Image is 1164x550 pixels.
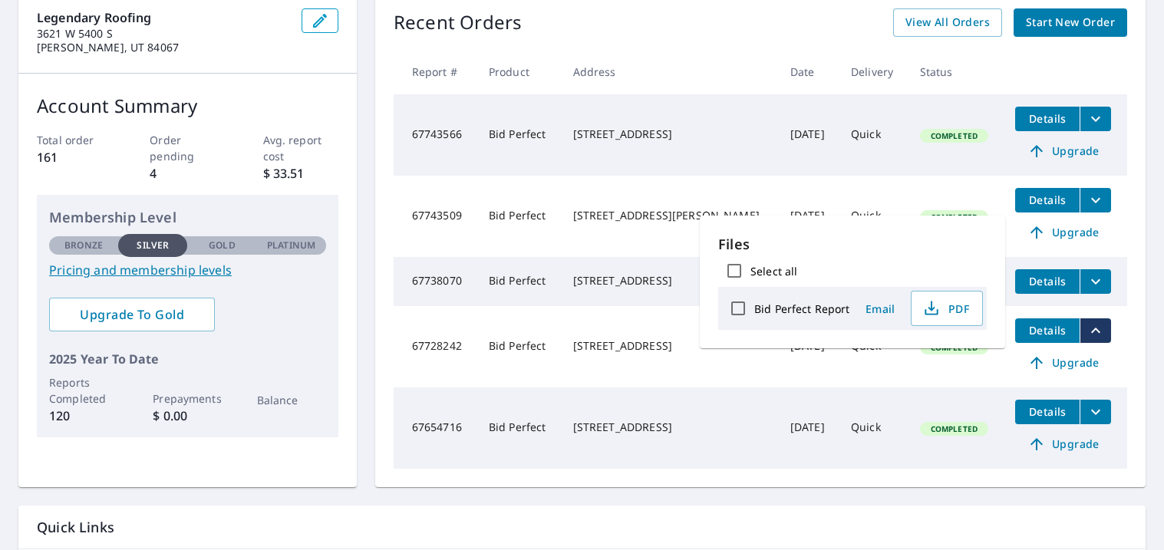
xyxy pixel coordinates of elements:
button: detailsBtn-67738070 [1015,269,1080,294]
td: Bid Perfect [476,387,561,469]
p: Legendary Roofing [37,8,289,27]
button: detailsBtn-67728242 [1015,318,1080,343]
button: filesDropdownBtn-67738070 [1080,269,1111,294]
a: View All Orders [893,8,1002,37]
p: 4 [150,164,225,183]
button: detailsBtn-67743566 [1015,107,1080,131]
p: Prepayments [153,390,222,407]
td: Quick [839,387,908,469]
label: Select all [750,264,797,278]
p: [PERSON_NAME], UT 84067 [37,41,289,54]
td: [DATE] [778,176,839,257]
button: filesDropdownBtn-67654716 [1080,400,1111,424]
th: Report # [394,49,476,94]
span: Upgrade [1024,223,1102,242]
span: Completed [922,130,987,141]
td: 67743509 [394,176,476,257]
td: 67728242 [394,306,476,387]
p: Membership Level [49,207,326,228]
th: Date [778,49,839,94]
a: Start New Order [1014,8,1127,37]
p: Silver [137,239,169,252]
span: Completed [922,423,987,434]
span: PDF [921,299,970,318]
span: Details [1024,193,1070,207]
button: PDF [911,291,983,326]
th: Status [908,49,1004,94]
span: Details [1024,111,1070,126]
p: Files [718,234,987,255]
span: Upgrade [1024,435,1102,453]
button: Email [856,297,905,321]
th: Address [561,49,778,94]
div: [STREET_ADDRESS] [573,127,766,142]
p: Avg. report cost [263,132,338,164]
td: 67738070 [394,257,476,306]
p: $ 33.51 [263,164,338,183]
td: Bid Perfect [476,176,561,257]
span: Details [1024,274,1070,288]
span: Email [862,301,899,316]
label: Bid Perfect Report [754,301,849,316]
p: Total order [37,132,112,148]
td: [DATE] [778,387,839,469]
div: [STREET_ADDRESS] [573,420,766,435]
a: Upgrade [1015,432,1111,456]
p: Bronze [64,239,103,252]
p: $ 0.00 [153,407,222,425]
p: 2025 Year To Date [49,350,326,368]
p: Recent Orders [394,8,523,37]
td: 67654716 [394,387,476,469]
span: Upgrade [1024,142,1102,160]
a: Pricing and membership levels [49,261,326,279]
button: detailsBtn-67654716 [1015,400,1080,424]
span: Start New Order [1026,13,1115,32]
a: Upgrade To Gold [49,298,215,331]
p: Account Summary [37,92,338,120]
div: [STREET_ADDRESS] [573,273,766,288]
a: Upgrade [1015,220,1111,245]
a: Upgrade [1015,351,1111,375]
span: Details [1024,323,1070,338]
span: Completed [922,212,987,222]
span: View All Orders [905,13,990,32]
td: Quick [839,94,908,176]
button: filesDropdownBtn-67728242 [1080,318,1111,343]
button: filesDropdownBtn-67743509 [1080,188,1111,212]
p: Reports Completed [49,374,118,407]
p: Quick Links [37,518,1127,537]
p: Order pending [150,132,225,164]
p: 3621 W 5400 S [37,27,289,41]
th: Product [476,49,561,94]
div: [STREET_ADDRESS][PERSON_NAME] [573,208,766,223]
a: Upgrade [1015,139,1111,163]
td: Bid Perfect [476,257,561,306]
td: Bid Perfect [476,306,561,387]
span: Details [1024,404,1070,419]
span: Upgrade [1024,354,1102,372]
button: detailsBtn-67743509 [1015,188,1080,212]
td: Quick [839,176,908,257]
p: Gold [209,239,235,252]
td: [DATE] [778,94,839,176]
div: [STREET_ADDRESS] [573,338,766,354]
p: Platinum [267,239,315,252]
button: filesDropdownBtn-67743566 [1080,107,1111,131]
span: Upgrade To Gold [61,306,203,323]
td: 67743566 [394,94,476,176]
td: Bid Perfect [476,94,561,176]
th: Delivery [839,49,908,94]
p: 120 [49,407,118,425]
p: 161 [37,148,112,166]
p: Balance [257,392,326,408]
